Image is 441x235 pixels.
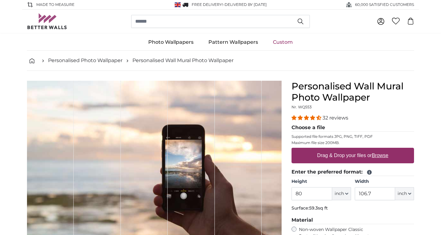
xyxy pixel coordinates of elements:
[223,2,267,7] span: -
[225,2,267,7] span: Delivered by [DATE]
[292,179,351,185] label: Height
[292,124,414,132] legend: Choose a file
[132,57,234,64] a: Personalised Wall Mural Photo Wallpaper
[332,187,351,200] button: inch
[292,140,414,145] p: Maximum file size 200MB.
[27,13,67,29] img: Betterwalls
[335,191,344,197] span: inch
[175,2,181,7] img: United Kingdom
[292,134,414,139] p: Supported file formats JPG, PNG, TIFF, PDF
[309,205,328,211] span: 59.3sq ft
[323,115,348,121] span: 32 reviews
[192,2,223,7] span: FREE delivery!
[36,2,74,7] span: Made to Measure
[27,51,414,71] nav: breadcrumbs
[201,34,265,50] a: Pattern Wallpapers
[355,179,414,185] label: Width
[398,191,407,197] span: inch
[292,81,414,103] h1: Personalised Wall Mural Photo Wallpaper
[292,205,414,211] p: Surface:
[315,149,391,162] label: Drag & Drop your files or
[372,153,388,158] u: Browse
[355,2,414,7] span: 60,000 SATISFIED CUSTOMERS
[292,105,312,109] span: Nr. WQ553
[265,34,300,50] a: Custom
[395,187,414,200] button: inch
[292,216,414,224] legend: Material
[48,57,122,64] a: Personalised Photo Wallpaper
[292,115,323,121] span: 4.31 stars
[141,34,201,50] a: Photo Wallpapers
[292,168,414,176] legend: Enter the preferred format:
